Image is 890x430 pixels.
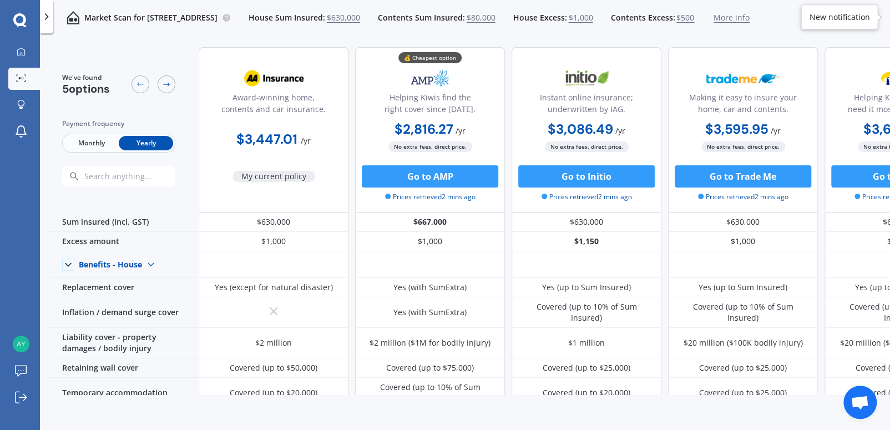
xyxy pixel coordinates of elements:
[230,387,317,398] div: Covered (up to $20,000)
[393,307,467,318] div: Yes (with SumExtra)
[676,301,810,323] div: Covered (up to 10% of Sum Insured)
[393,64,467,92] img: AMP.webp
[512,232,661,251] div: $1,150
[236,130,297,148] b: $3,447.01
[378,12,465,23] span: Contents Sum Insured:
[809,12,869,23] div: New notification
[684,337,803,348] div: $20 million ($100K bodily injury)
[467,12,495,23] span: $80,000
[365,92,495,119] div: Helping Kiwis find the right cover since [DATE].
[543,387,630,398] div: Covered (up to $20,000)
[363,382,497,404] div: Covered (up to 10% of Sum Insured)
[706,64,780,92] img: Trademe.webp
[699,387,787,398] div: Covered (up to $25,000)
[370,337,490,348] div: $2 million ($1M for bodily injury)
[327,12,360,23] span: $630,000
[698,192,788,202] span: Prices retrieved 2 mins ago
[49,213,199,232] div: Sum insured (incl. GST)
[49,278,199,297] div: Replacement cover
[542,192,632,202] span: Prices retrieved 2 mins ago
[362,165,498,188] button: Go to AMP
[699,362,787,373] div: Covered (up to $25,000)
[49,297,199,328] div: Inflation / demand surge cover
[119,136,173,150] span: Yearly
[705,120,768,138] b: $3,595.95
[543,362,630,373] div: Covered (up to $25,000)
[548,120,613,138] b: $3,086.49
[215,282,333,293] div: Yes (except for natural disaster)
[237,64,310,92] img: AA.webp
[393,282,467,293] div: Yes (with SumExtra)
[843,386,877,419] div: Open chat
[398,52,462,63] div: 💰 Cheapest option
[386,362,474,373] div: Covered (up to $75,000)
[615,125,625,136] span: / yr
[568,337,605,348] div: $1 million
[62,82,110,96] span: 5 options
[518,165,655,188] button: Go to Initio
[771,125,781,136] span: / yr
[610,12,675,23] span: Contents Excess:
[520,301,653,323] div: Covered (up to 10% of Sum Insured)
[355,213,505,232] div: $667,000
[699,282,787,293] div: Yes (up to Sum Insured)
[67,11,80,24] img: home-and-contents.b802091223b8502ef2dd.svg
[49,328,199,358] div: Liability cover - property damages / bodily injury
[550,64,623,92] img: Initio.webp
[521,92,652,119] div: Instant online insurance; underwritten by IAG.
[355,232,505,251] div: $1,000
[255,337,292,348] div: $2 million
[79,260,142,270] div: Benefits - House
[542,282,631,293] div: Yes (up to Sum Insured)
[513,12,567,23] span: House Excess:
[668,232,818,251] div: $1,000
[568,12,593,23] span: $1,000
[232,171,315,182] span: My current policy
[62,118,175,129] div: Payment frequency
[84,12,218,23] p: Market Scan for [STREET_ADDRESS]
[49,232,199,251] div: Excess amount
[208,92,339,119] div: Award-winning home, contents and car insurance.
[668,213,818,232] div: $630,000
[230,362,317,373] div: Covered (up to $50,000)
[714,12,750,23] span: More info
[675,165,811,188] button: Go to Trade Me
[49,358,199,378] div: Retaining wall cover
[62,73,110,83] span: We've found
[199,213,348,232] div: $630,000
[395,120,453,138] b: $2,816.27
[64,136,119,150] span: Monthly
[199,232,348,251] div: $1,000
[49,378,199,408] div: Temporary accommodation
[142,256,160,274] img: Benefit content down
[13,336,29,352] img: 5f095aed146a588e1485d929afbf16d4
[512,213,661,232] div: $630,000
[676,12,694,23] span: $500
[83,171,197,181] input: Search anything...
[385,192,476,202] span: Prices retrieved 2 mins ago
[249,12,325,23] span: House Sum Insured:
[677,92,808,119] div: Making it easy to insure your home, car and contents.
[301,135,311,146] span: / yr
[545,141,629,152] span: No extra fees, direct price.
[456,125,466,136] span: / yr
[388,141,472,152] span: No extra fees, direct price.
[701,141,785,152] span: No extra fees, direct price.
